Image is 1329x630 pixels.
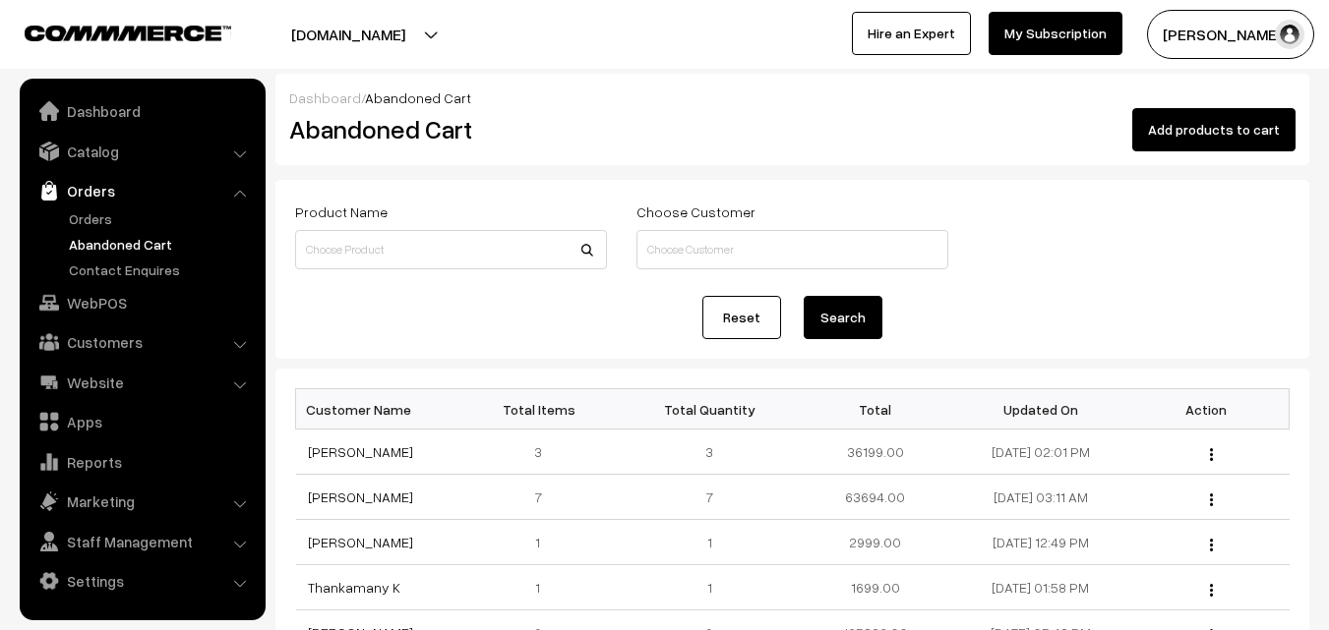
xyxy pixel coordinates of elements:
img: Menu [1210,539,1213,551]
a: COMMMERCE [25,20,197,43]
a: Settings [25,563,259,599]
td: 1 [461,520,627,565]
td: 7 [627,475,792,520]
div: / [289,87,1296,108]
th: Action [1123,389,1289,430]
a: Orders [25,173,259,208]
td: 1 [627,565,792,610]
td: 2999.00 [792,520,957,565]
span: Abandoned Cart [365,89,471,106]
td: 7 [461,475,627,520]
a: [PERSON_NAME] [308,534,413,550]
button: Add products to cart [1132,108,1296,151]
h2: Abandoned Cart [289,114,605,144]
td: 1699.00 [792,565,957,610]
a: Dashboard [25,93,259,129]
label: Choose Customer [636,201,755,222]
img: Menu [1210,584,1213,597]
th: Total [792,389,957,430]
label: Product Name [295,201,388,222]
td: [DATE] 01:58 PM [958,565,1123,610]
a: [PERSON_NAME] [308,488,413,505]
td: [DATE] 12:49 PM [958,520,1123,565]
a: Apps [25,404,259,439]
a: Hire an Expert [852,12,971,55]
img: Menu [1210,493,1213,506]
input: Choose Product [295,230,607,269]
a: Abandoned Cart [64,234,259,255]
button: [DOMAIN_NAME] [222,10,474,59]
img: Menu [1210,448,1213,461]
a: Customers [25,324,259,360]
a: Marketing [25,484,259,519]
img: COMMMERCE [25,26,231,40]
a: Catalog [25,134,259,169]
td: [DATE] 02:01 PM [958,430,1123,475]
a: WebPOS [25,285,259,320]
button: [PERSON_NAME] [1147,10,1314,59]
a: Staff Management [25,524,259,559]
td: 3 [627,430,792,475]
a: Orders [64,208,259,229]
th: Updated On [958,389,1123,430]
td: 1 [627,520,792,565]
input: Choose Customer [636,230,948,269]
th: Customer Name [296,389,461,430]
td: 1 [461,565,627,610]
a: Reports [25,444,259,480]
td: 36199.00 [792,430,957,475]
a: Reset [702,296,781,339]
td: 63694.00 [792,475,957,520]
a: Thankamany K [308,579,400,596]
button: Search [804,296,882,339]
th: Total Items [461,389,627,430]
a: [PERSON_NAME] [308,443,413,460]
img: user [1275,20,1304,49]
a: Website [25,365,259,400]
td: 3 [461,430,627,475]
a: Contact Enquires [64,259,259,280]
th: Total Quantity [627,389,792,430]
td: [DATE] 03:11 AM [958,475,1123,520]
a: My Subscription [989,12,1122,55]
a: Dashboard [289,89,361,106]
